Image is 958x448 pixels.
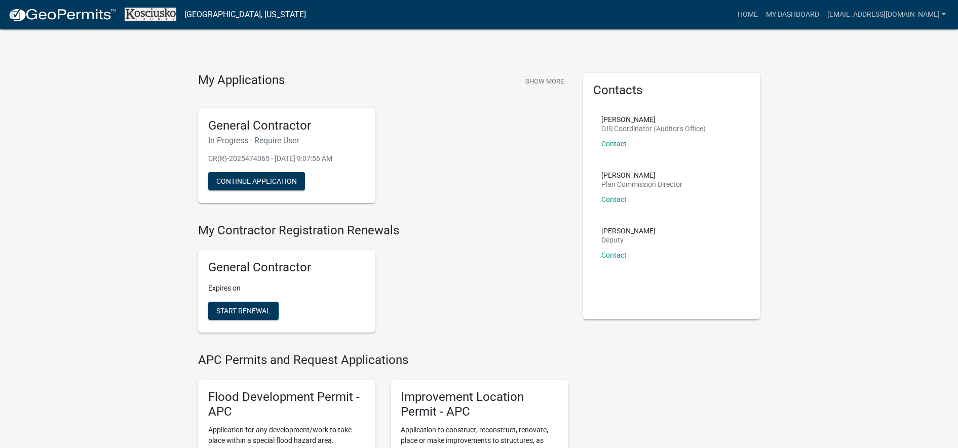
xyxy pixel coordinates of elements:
[184,6,306,23] a: [GEOGRAPHIC_DATA], [US_STATE]
[823,5,950,24] a: [EMAIL_ADDRESS][DOMAIN_NAME]
[762,5,823,24] a: My Dashboard
[601,181,682,188] p: Plan Commission Director
[208,390,365,419] h5: Flood Development Permit - APC
[125,8,176,21] img: Kosciusko County, Indiana
[198,223,568,238] h4: My Contractor Registration Renewals
[208,425,365,446] p: Application for any development/work to take place within a special flood hazard area.
[208,136,365,145] h6: In Progress - Require User
[401,390,558,419] h5: Improvement Location Permit - APC
[601,227,656,234] p: [PERSON_NAME]
[216,307,271,315] span: Start Renewal
[208,283,365,294] p: Expires on
[208,302,279,320] button: Start Renewal
[198,73,285,88] h4: My Applications
[208,172,305,190] button: Continue Application
[601,116,706,123] p: [PERSON_NAME]
[208,118,365,133] h5: General Contractor
[208,153,365,164] p: CR(R)-2025474065 - [DATE] 9:07:56 AM
[601,172,682,179] p: [PERSON_NAME]
[593,83,750,98] h5: Contacts
[198,353,568,368] h4: APC Permits and Request Applications
[734,5,762,24] a: Home
[601,236,656,243] p: Deputy
[601,140,627,148] a: Contact
[521,73,568,90] button: Show More
[208,260,365,275] h5: General Contractor
[601,125,706,132] p: GIS Coordinator (Auditor's Office)
[198,223,568,341] wm-registration-list-section: My Contractor Registration Renewals
[601,251,627,259] a: Contact
[601,195,627,203] a: Contact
